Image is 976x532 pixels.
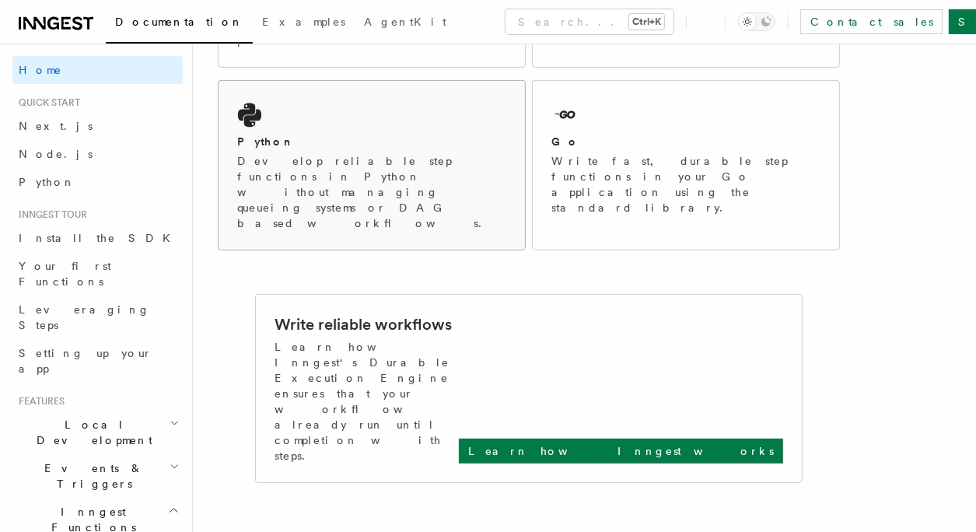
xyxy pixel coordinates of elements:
[738,12,775,31] button: Toggle dark mode
[19,260,111,288] span: Your first Functions
[218,80,526,250] a: PythonDevelop reliable step functions in Python without managing queueing systems or DAG based wo...
[12,460,170,492] span: Events & Triggers
[275,339,459,464] p: Learn how Inngest's Durable Execution Engine ensures that your workflow already run until complet...
[12,395,65,408] span: Features
[12,208,87,221] span: Inngest tour
[12,168,183,196] a: Python
[237,153,506,231] p: Develop reliable step functions in Python without managing queueing systems or DAG based workflows.
[459,439,783,464] a: Learn how Inngest works
[12,339,183,383] a: Setting up your app
[253,5,355,42] a: Examples
[12,417,170,448] span: Local Development
[12,454,183,498] button: Events & Triggers
[551,134,579,149] h2: Go
[19,120,93,132] span: Next.js
[19,303,150,331] span: Leveraging Steps
[115,16,243,28] span: Documentation
[468,443,774,459] p: Learn how Inngest works
[364,16,446,28] span: AgentKit
[12,411,183,454] button: Local Development
[106,5,253,44] a: Documentation
[19,148,93,160] span: Node.js
[532,80,840,250] a: GoWrite fast, durable step functions in your Go application using the standard library.
[800,9,943,34] a: Contact sales
[629,14,664,30] kbd: Ctrl+K
[12,96,80,109] span: Quick start
[551,153,820,215] p: Write fast, durable step functions in your Go application using the standard library.
[12,140,183,168] a: Node.js
[12,296,183,339] a: Leveraging Steps
[12,252,183,296] a: Your first Functions
[262,16,345,28] span: Examples
[237,134,295,149] h2: Python
[12,224,183,252] a: Install the SDK
[19,232,180,244] span: Install the SDK
[19,176,75,188] span: Python
[505,9,673,34] button: Search...Ctrl+K
[12,56,183,84] a: Home
[12,112,183,140] a: Next.js
[355,5,456,42] a: AgentKit
[19,62,62,78] span: Home
[19,347,152,375] span: Setting up your app
[275,313,452,335] h2: Write reliable workflows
